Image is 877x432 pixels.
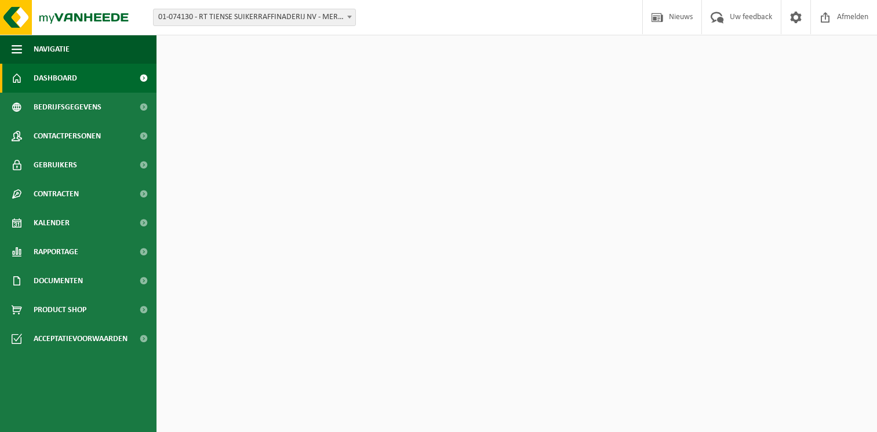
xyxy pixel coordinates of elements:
span: Kalender [34,208,70,237]
span: Contracten [34,180,79,208]
span: Navigatie [34,35,70,64]
span: Gebruikers [34,151,77,180]
span: Dashboard [34,64,77,93]
span: Acceptatievoorwaarden [34,324,128,353]
span: Rapportage [34,237,78,266]
span: Contactpersonen [34,122,101,151]
span: Product Shop [34,295,86,324]
span: 01-074130 - RT TIENSE SUIKERRAFFINADERIJ NV - MERKSEM [154,9,355,25]
span: 01-074130 - RT TIENSE SUIKERRAFFINADERIJ NV - MERKSEM [153,9,356,26]
span: Documenten [34,266,83,295]
span: Bedrijfsgegevens [34,93,101,122]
